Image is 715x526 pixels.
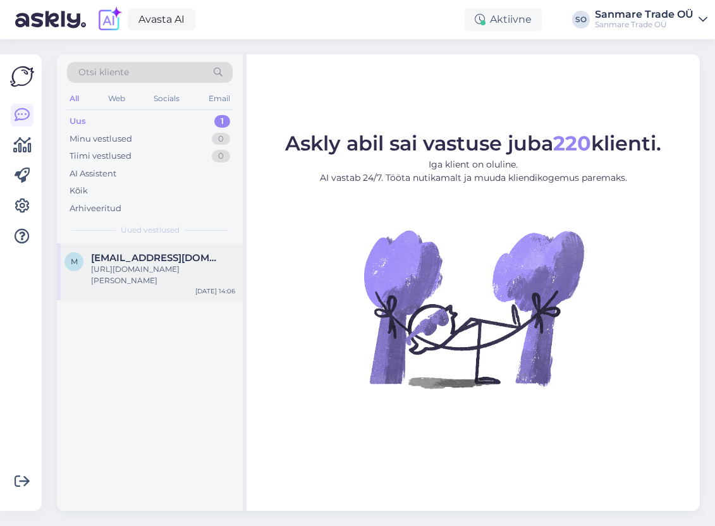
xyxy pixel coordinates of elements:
[195,286,235,296] div: [DATE] 14:06
[572,11,590,28] div: SO
[212,133,230,145] div: 0
[285,131,661,156] span: Askly abil sai vastuse juba klienti.
[70,168,116,180] div: AI Assistent
[121,224,180,236] span: Uued vestlused
[70,115,86,128] div: Uus
[553,131,591,156] b: 220
[78,66,129,79] span: Otsi kliente
[96,6,123,33] img: explore-ai
[595,9,707,30] a: Sanmare Trade OÜSanmare Trade OÜ
[151,90,182,107] div: Socials
[285,158,661,185] p: Iga klient on oluline. AI vastab 24/7. Tööta nutikamalt ja muuda kliendikogemus paremaks.
[71,257,78,266] span: M
[106,90,128,107] div: Web
[465,8,542,31] div: Aktiivne
[70,202,121,215] div: Arhiveeritud
[206,90,233,107] div: Email
[128,9,195,30] a: Avasta AI
[67,90,82,107] div: All
[91,252,223,264] span: Moonikamandre@gmail.com
[214,115,230,128] div: 1
[70,150,131,162] div: Tiimi vestlused
[212,150,230,162] div: 0
[595,20,694,30] div: Sanmare Trade OÜ
[360,195,587,422] img: No Chat active
[70,133,132,145] div: Minu vestlused
[91,264,235,286] div: [URL][DOMAIN_NAME][PERSON_NAME]
[70,185,88,197] div: Kõik
[10,64,34,89] img: Askly Logo
[595,9,694,20] div: Sanmare Trade OÜ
